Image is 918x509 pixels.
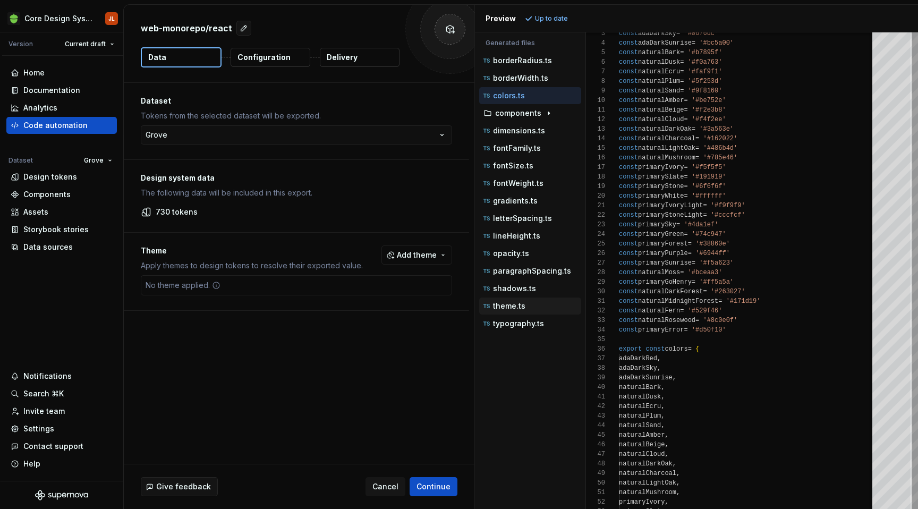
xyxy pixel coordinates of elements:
button: Contact support [6,438,117,455]
div: 32 [586,306,605,316]
div: 30 [586,287,605,296]
span: const [619,78,638,85]
p: theme.ts [493,302,525,310]
div: 14 [586,134,605,143]
span: '#6f6f6f' [691,183,726,190]
div: Design tokens [23,172,77,182]
span: naturalCharcoal [638,135,695,142]
span: '#785e46' [703,154,737,162]
p: components [495,109,541,117]
button: Grove [79,153,117,168]
div: No theme applied. [141,276,225,295]
div: Settings [23,423,54,434]
div: 13 [586,124,605,134]
span: primarySky [638,221,676,228]
a: Invite team [6,403,117,420]
span: = [718,298,722,305]
div: Search ⌘K [23,388,64,399]
span: naturalCharcoal [619,470,676,477]
div: Notifications [23,371,72,381]
span: const [619,145,638,152]
span: primaryStone [638,183,684,190]
span: naturalDarkOak [638,125,692,133]
span: const [619,221,638,228]
span: , [657,355,661,362]
span: naturalBark [619,384,661,391]
div: 42 [586,402,605,411]
span: '#bceaa3' [687,269,722,276]
span: = [684,231,687,238]
a: Analytics [6,99,117,116]
span: '#171d19' [726,298,760,305]
span: primaryWhite [638,192,684,200]
span: Add theme [397,250,437,260]
button: letterSpacing.ts [479,213,581,224]
div: 49 [586,469,605,478]
div: 8 [586,77,605,86]
span: = [684,116,687,123]
span: naturalDusk [638,58,680,66]
span: adaDarkSunrise [638,39,692,47]
p: The following data will be included in this export. [141,188,452,198]
div: 5 [586,48,605,57]
div: 37 [586,354,605,363]
span: naturalCloud [638,116,684,123]
div: 29 [586,277,605,287]
p: dimensions.ts [493,126,545,135]
span: const [619,288,638,295]
span: const [619,231,638,238]
div: 16 [586,153,605,163]
span: primarySlate [638,173,684,181]
div: 40 [586,383,605,392]
div: Home [23,67,45,78]
a: Settings [6,420,117,437]
a: Documentation [6,82,117,99]
span: '#162022' [703,135,737,142]
span: , [665,451,668,458]
span: const [619,135,638,142]
span: '#6944ff' [695,250,730,257]
span: const [619,202,638,209]
span: naturalAmber [619,431,665,439]
span: '#529f46' [687,307,722,315]
p: fontSize.ts [493,162,533,170]
span: = [691,278,695,286]
p: web-monorepo/react [141,22,232,35]
span: Give feedback [156,481,211,492]
button: Notifications [6,368,117,385]
span: Current draft [65,40,106,48]
span: naturalEcru [638,68,680,75]
span: = [687,345,691,353]
span: = [684,173,687,181]
button: Configuration [231,48,310,67]
div: 39 [586,373,605,383]
span: , [661,384,665,391]
span: const [645,345,665,353]
button: shadows.ts [479,283,581,294]
span: = [680,68,684,75]
p: Apply themes to design tokens to resolve their exported value. [141,260,363,271]
span: , [661,403,665,410]
span: const [619,278,638,286]
p: paragraphSpacing.ts [493,267,571,275]
span: const [619,164,638,171]
button: dimensions.ts [479,125,581,137]
span: = [703,202,707,209]
div: Version [8,40,33,48]
span: , [661,393,665,401]
span: primaryPurple [638,250,688,257]
button: Continue [410,477,457,496]
span: = [691,259,695,267]
span: const [619,326,638,334]
span: naturalEcru [619,403,661,410]
div: Data sources [23,242,73,252]
span: = [680,269,684,276]
span: = [684,192,687,200]
div: Components [23,189,71,200]
button: Core Design SystemJL [2,7,121,30]
span: = [684,183,687,190]
a: Design tokens [6,168,117,185]
span: const [619,116,638,123]
span: const [619,87,638,95]
span: '#5f253d' [687,78,722,85]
